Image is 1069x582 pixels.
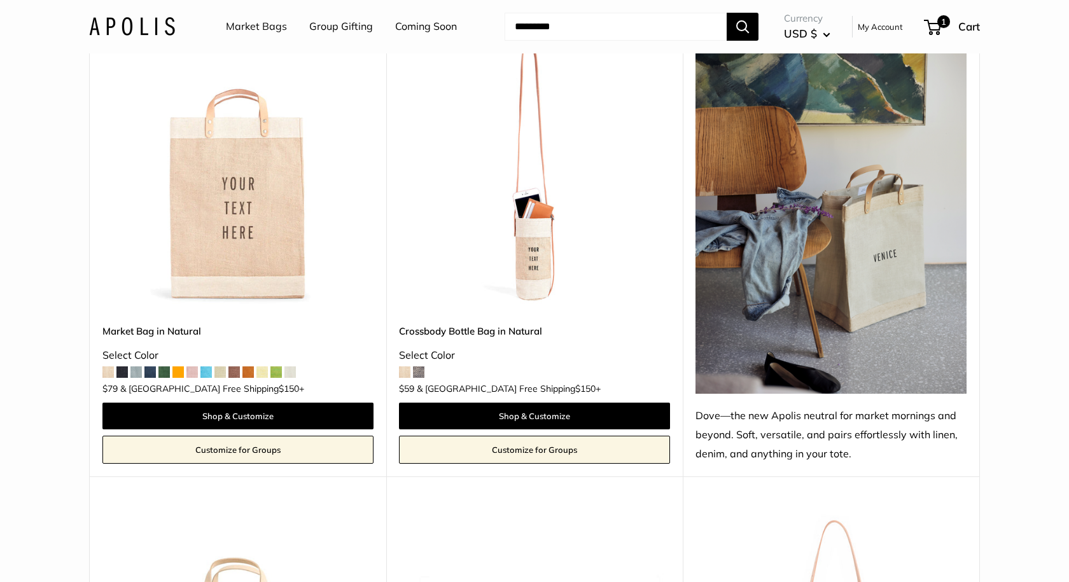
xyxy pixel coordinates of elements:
[226,17,287,36] a: Market Bags
[505,13,727,41] input: Search...
[102,324,374,338] a: Market Bag in Natural
[417,384,601,393] span: & [GEOGRAPHIC_DATA] Free Shipping +
[120,384,304,393] span: & [GEOGRAPHIC_DATA] Free Shipping +
[399,35,670,306] a: description_Our first Crossbody Bottle Bagdescription_Effortless Style
[399,35,670,306] img: description_Our first Crossbody Bottle Bag
[925,17,980,37] a: 1 Cart
[727,13,758,41] button: Search
[399,324,670,338] a: Crossbody Bottle Bag in Natural
[695,35,967,394] img: Dove—the new Apolis neutral for market mornings and beyond. Soft, versatile, and pairs effortless...
[575,383,596,394] span: $150
[279,383,299,394] span: $150
[399,403,670,429] a: Shop & Customize
[695,406,967,464] div: Dove—the new Apolis neutral for market mornings and beyond. Soft, versatile, and pairs effortless...
[102,383,118,394] span: $79
[102,346,374,365] div: Select Color
[784,24,830,44] button: USD $
[399,346,670,365] div: Select Color
[89,17,175,36] img: Apolis
[102,35,374,306] img: Market Bag in Natural
[858,19,903,34] a: My Account
[784,27,817,40] span: USD $
[309,17,373,36] a: Group Gifting
[399,383,414,394] span: $59
[102,436,374,464] a: Customize for Groups
[784,10,830,27] span: Currency
[102,403,374,429] a: Shop & Customize
[399,436,670,464] a: Customize for Groups
[937,15,950,28] span: 1
[395,17,457,36] a: Coming Soon
[958,20,980,33] span: Cart
[102,35,374,306] a: Market Bag in NaturalMarket Bag in Natural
